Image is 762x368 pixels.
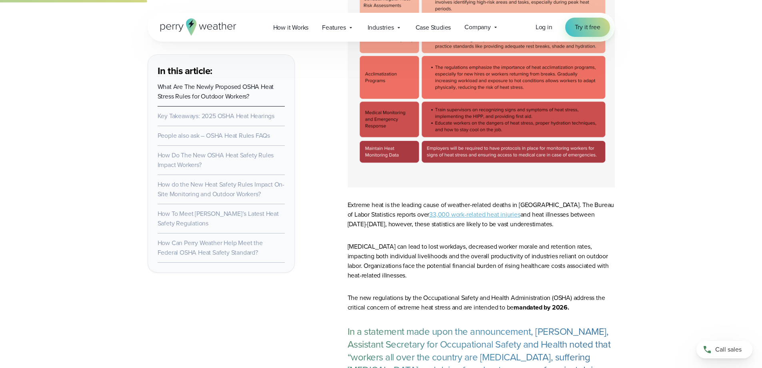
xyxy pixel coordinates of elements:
span: How it Works [273,23,309,32]
span: Industries [368,23,394,32]
a: How do the New Heat Safety Rules Impact On-Site Monitoring and Outdoor Workers? [158,180,284,199]
a: How Can Perry Weather Help Meet the Federal OSHA Heat Safety Standard? [158,238,263,257]
a: How it Works [266,19,316,36]
span: Call sales [715,345,742,354]
span: Try it free [575,22,600,32]
a: Case Studies [409,19,458,36]
a: Log in [536,22,552,32]
a: Try it free [565,18,610,37]
a: 33,000 work-related heat injuries [429,210,520,219]
strong: mandated by 2026. [514,303,569,312]
span: Features [322,23,346,32]
a: How Do The New OSHA Heat Safety Rules Impact Workers? [158,151,274,169]
span: Company [464,22,491,32]
a: Key Takeaways: 2025 OSHA Heat Hearings [158,111,274,121]
p: The new regulations by the Occupational Safety and Health Administration (OSHA) address the criti... [348,293,615,312]
span: Case Studies [416,23,451,32]
a: What Are The Newly Proposed OSHA Heat Stress Rules for Outdoor Workers? [158,82,274,101]
a: How To Meet [PERSON_NAME]’s Latest Heat Safety Regulations [158,209,279,228]
a: Call sales [696,341,752,358]
p: [MEDICAL_DATA] can lead to lost workdays, decreased worker morale and retention rates, impacting ... [348,242,615,280]
h3: In this article: [158,64,285,77]
a: People also ask – OSHA Heat Rules FAQs [158,131,270,140]
p: Extreme heat is the leading cause of weather-related deaths in [GEOGRAPHIC_DATA]. The Bureau of L... [348,200,615,229]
